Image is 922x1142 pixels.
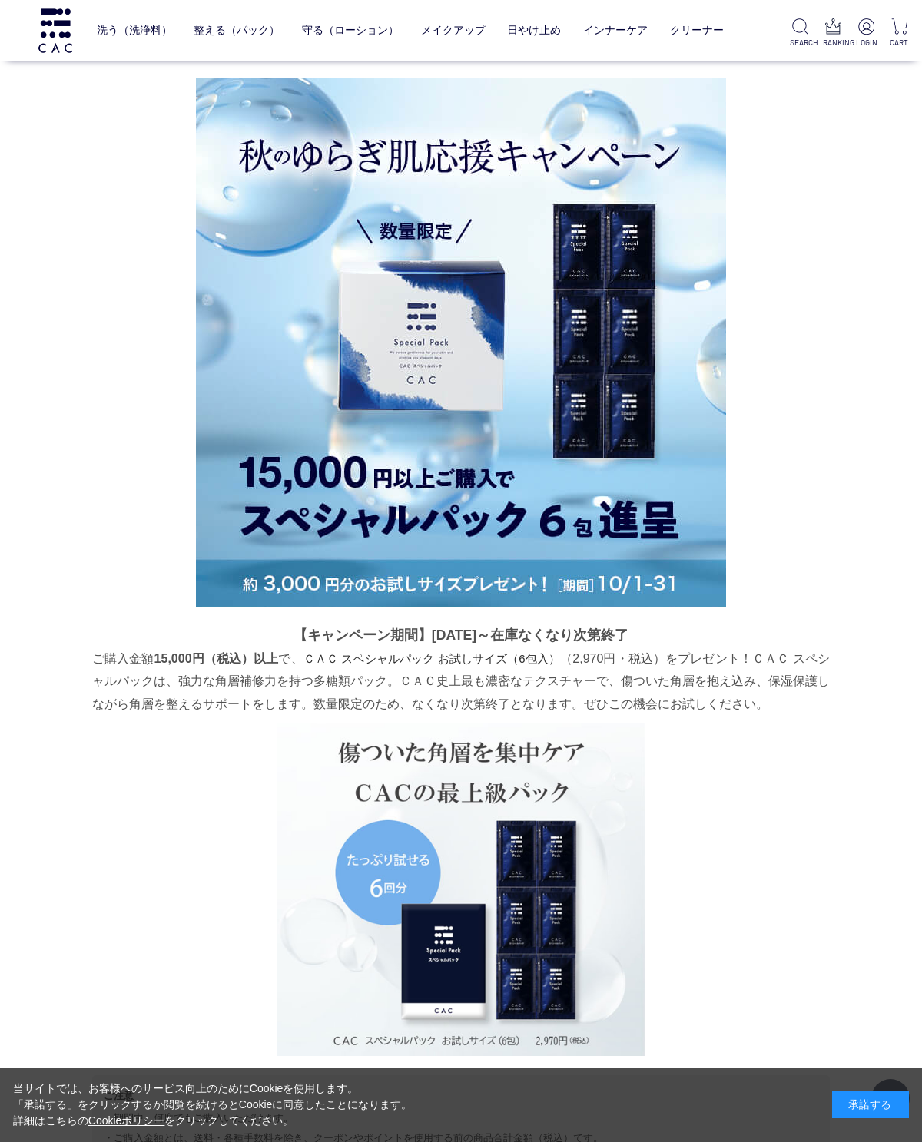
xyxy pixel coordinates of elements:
[856,18,877,48] a: LOGIN
[97,12,172,48] a: 洗う（洗浄料）
[421,12,486,48] a: メイクアップ
[889,37,910,48] p: CART
[823,18,844,48] a: RANKING
[790,37,811,48] p: SEARCH
[302,12,399,48] a: 守る（ローション）
[88,1114,165,1127] a: Cookieポリシー
[583,12,648,48] a: インナーケア
[277,723,645,1056] img: 2510_sppkCP_060441.jpg
[92,647,830,715] p: ご購入金額 で、 （2,970円・税込）をプレゼント！ＣＡＣ スペシャルパックは、強力な角層補修力を持つ多糖類パック。ＣＡＣ史上最も濃密なテクスチャーで、傷ついた角層を抱え込み、保湿保護しながら...
[790,18,811,48] a: SEARCH
[154,652,279,665] span: 15,000円（税込）以上
[13,1081,413,1129] div: 当サイトでは、お客様へのサービス向上のためにCookieを使用します。 「承諾する」をクリックするか閲覧を続けるとCookieに同意したことになります。 詳細はこちらの をクリックしてください。
[670,12,724,48] a: クリーナー
[823,37,844,48] p: RANKING
[856,37,877,48] p: LOGIN
[889,18,910,48] a: CART
[303,652,560,665] a: ＣＡＣ スペシャルパック お試しサイズ（6包入）
[194,12,280,48] a: 整える（パック）
[196,78,726,607] img: スペシャルパックお試し進呈
[507,12,561,48] a: 日やけ止め
[36,8,75,52] img: logo
[832,1091,909,1118] div: 承諾する
[92,623,830,647] p: 【キャンペーン期間】[DATE]～在庫なくなり次第終了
